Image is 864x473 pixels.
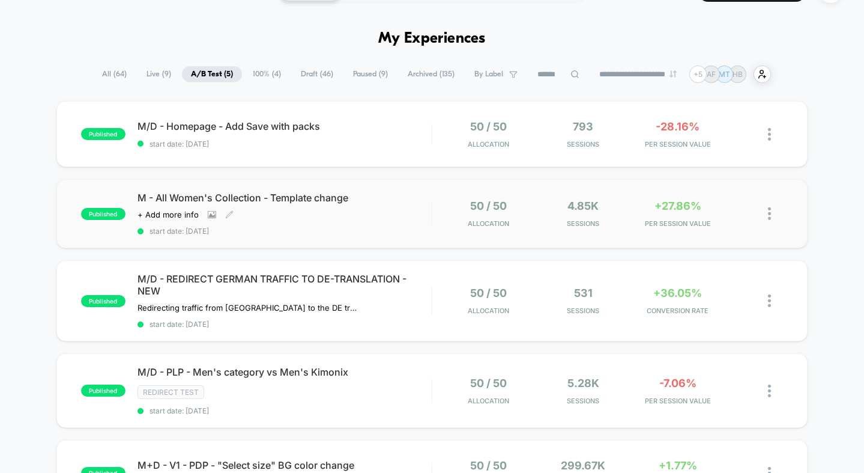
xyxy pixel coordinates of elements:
span: 299.67k [561,459,605,472]
span: M/D - PLP - Men's category vs Men's Kimonix [137,366,432,378]
img: close [768,207,771,220]
span: -7.06% [659,377,696,389]
span: 50 / 50 [470,287,507,299]
img: close [768,385,771,397]
span: 4.85k [567,200,599,212]
span: Allocation [468,397,509,405]
h1: My Experiences [378,30,486,47]
span: All ( 64 ) [93,66,136,82]
span: 793 [573,120,593,133]
span: Draft ( 46 ) [292,66,342,82]
span: published [81,295,125,307]
p: AF [707,70,716,79]
span: 50 / 50 [470,459,507,472]
img: close [768,294,771,307]
span: start date: [DATE] [137,320,432,329]
span: Allocation [468,307,509,315]
span: +36.05% [653,287,702,299]
span: +27.86% [654,200,701,212]
span: Allocation [468,140,509,148]
span: start date: [DATE] [137,139,432,148]
span: Sessions [539,307,627,315]
span: CONVERSION RATE [633,307,722,315]
span: 50 / 50 [470,120,507,133]
span: +1.77% [659,459,697,472]
span: published [81,208,125,220]
span: -28.16% [656,120,699,133]
img: close [768,128,771,141]
p: HB [733,70,743,79]
span: M - All Women's Collection - Template change [137,192,432,204]
span: M/D - Homepage - Add Save with packs [137,120,432,132]
span: + Add more info [137,210,199,219]
span: 5.28k [567,377,599,389]
span: published [81,128,125,140]
span: start date: [DATE] [137,227,432,236]
span: Sessions [539,140,627,148]
span: Archived ( 135 ) [399,66,464,82]
span: Allocation [468,219,509,228]
span: Redirect Test [137,385,204,399]
span: A/B Test ( 5 ) [182,66,242,82]
span: 50 / 50 [470,377,507,389]
span: PER SESSION VALUE [633,140,722,148]
span: M/D - REDIRECT GERMAN TRAFFIC TO DE-TRANSLATION - NEW [137,273,432,297]
span: M+D - V1 - PDP - "Select size" BG color change [137,459,432,471]
span: PER SESSION VALUE [633,219,722,228]
img: end [669,70,677,78]
span: start date: [DATE] [137,406,432,415]
span: Sessions [539,219,627,228]
p: MT [719,70,730,79]
span: 100% ( 4 ) [244,66,290,82]
span: Paused ( 9 ) [344,66,397,82]
span: 531 [574,287,593,299]
span: 50 / 50 [470,200,507,212]
span: published [81,385,125,397]
span: Sessions [539,397,627,405]
span: PER SESSION VALUE [633,397,722,405]
div: + 5 [689,66,707,83]
span: By Label [474,70,503,79]
span: Redirecting traffic from [GEOGRAPHIC_DATA] to the DE translation of the website. [137,303,360,313]
span: Live ( 9 ) [137,66,180,82]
